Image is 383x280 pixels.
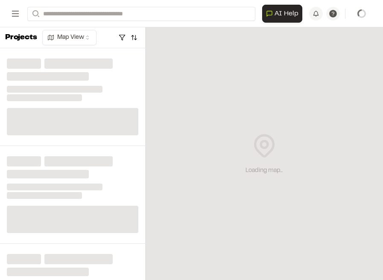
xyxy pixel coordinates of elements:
[262,5,302,23] button: Open AI Assistant
[5,32,37,44] p: Projects
[275,9,298,19] span: AI Help
[262,5,306,23] div: Open AI Assistant
[246,166,283,175] div: Loading map...
[27,7,43,21] button: Search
